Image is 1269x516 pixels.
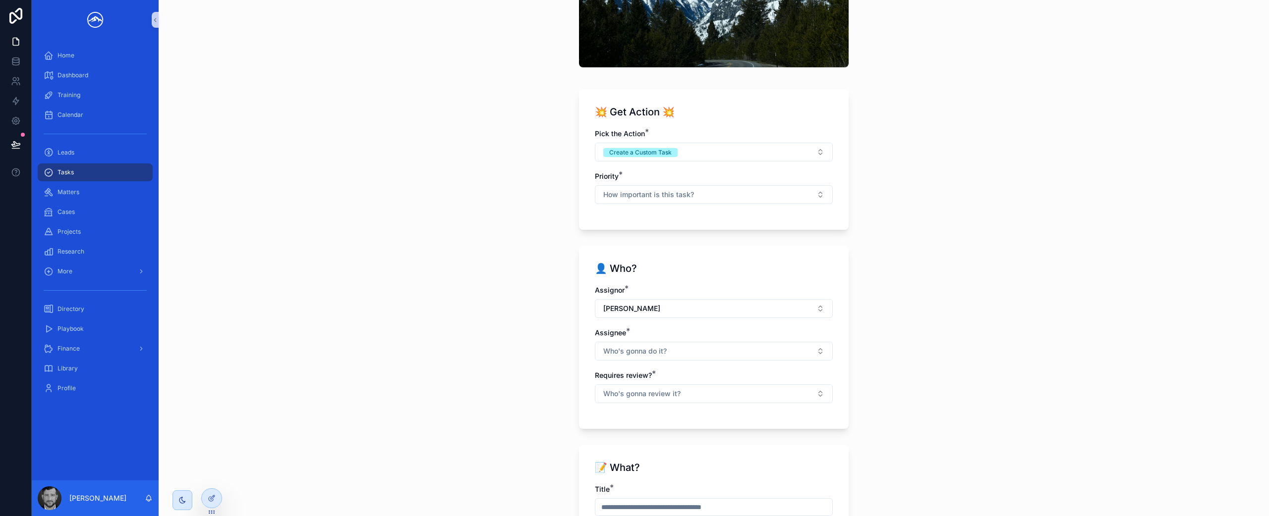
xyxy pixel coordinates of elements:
a: Calendar [38,106,153,124]
span: Pick the Action [595,129,645,138]
span: Leads [58,149,74,156]
span: Who's gonna review it? [603,389,681,399]
a: Research [38,243,153,260]
span: Assignor [595,286,625,294]
a: Profile [38,379,153,397]
h1: 📝 What? [595,461,640,474]
span: Home [58,52,74,59]
span: Priority [595,172,619,180]
a: Leads [38,144,153,161]
a: Training [38,86,153,104]
button: Select Button [595,342,833,361]
span: Research [58,248,84,256]
a: Cases [38,203,153,221]
button: Select Button [595,143,833,161]
a: Home [38,47,153,64]
button: Select Button [595,185,833,204]
span: More [58,267,72,275]
span: Playbook [58,325,84,333]
span: Calendar [58,111,83,119]
img: App logo [83,12,107,28]
a: Dashboard [38,66,153,84]
div: Create a Custom Task [609,148,672,157]
span: Directory [58,305,84,313]
span: Assignee [595,328,626,337]
a: Projects [38,223,153,241]
span: Title [595,485,610,493]
span: Dashboard [58,71,88,79]
button: Select Button [595,384,833,403]
h1: 💥 Get Action 💥 [595,105,675,119]
a: Matters [38,183,153,201]
span: Profile [58,384,76,392]
a: Library [38,360,153,377]
span: Requires review? [595,371,652,379]
span: Matters [58,188,79,196]
span: Projects [58,228,81,236]
a: Tasks [38,163,153,181]
p: [PERSON_NAME] [69,493,126,503]
span: Finance [58,345,80,353]
a: More [38,262,153,280]
span: Who's gonna do it? [603,346,667,356]
span: Training [58,91,80,99]
button: Select Button [595,299,833,318]
span: [PERSON_NAME] [603,304,660,313]
a: Playbook [38,320,153,338]
div: scrollable content [32,40,159,410]
span: Library [58,364,78,372]
h1: 👤 Who? [595,261,637,275]
span: How important is this task? [603,190,694,200]
span: Cases [58,208,75,216]
span: Tasks [58,168,74,176]
a: Finance [38,340,153,358]
a: Directory [38,300,153,318]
